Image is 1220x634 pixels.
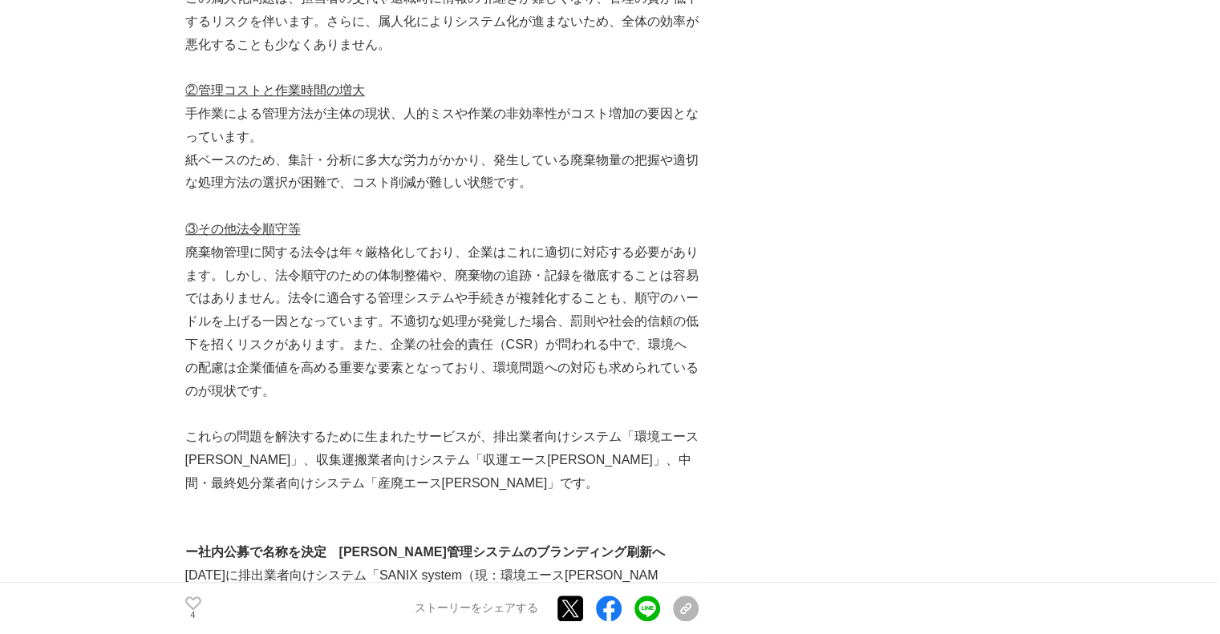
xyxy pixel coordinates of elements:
[185,426,699,495] p: これらの問題を解決するために生まれたサービスが、排出業者向けシステム「環境エース[PERSON_NAME]」、収集運搬業者向けシステム「収運エース[PERSON_NAME]」、中間・最終処分業者...
[415,602,538,616] p: ストーリーをシェアする
[185,612,201,620] p: 4
[185,222,301,236] u: ③その他法令順守等
[185,83,365,97] u: ②管理コストと作業時間の増大
[185,103,699,149] p: 手作業による管理方法が主体の現状、人的ミスや作業の非効率性がコスト増加の要因となっています。
[185,241,699,403] p: 廃棄物管理に関する法令は年々厳格化しており、企業はこれに適切に対応する必要があります。しかし、法令順守のための体制整備や、廃棄物の追跡・記録を徹底することは容易ではありません。法令に適合する管理...
[185,545,665,559] strong: ー社内公募で名称を決定 [PERSON_NAME]管理システムのブランディング刷新へ
[185,149,699,196] p: 紙ベースのため、集計・分析に多大な労力がかかり、発生している廃棄物量の把握や適切な処理方法の選択が困難で、コスト削減が難しい状態です。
